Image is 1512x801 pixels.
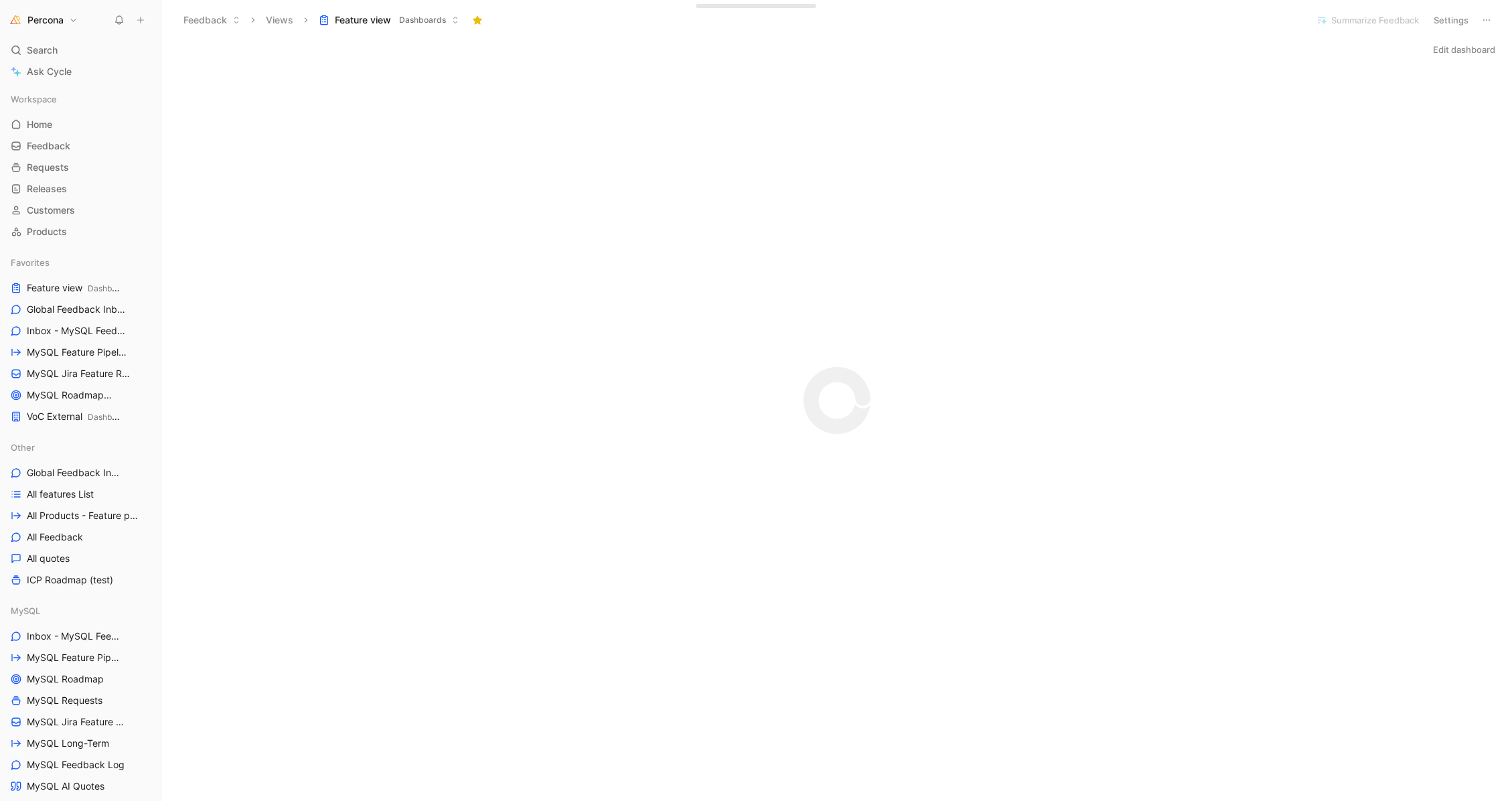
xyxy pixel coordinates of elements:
[5,601,155,796] div: MySQLInbox - MySQL FeedbackMySQL Feature PipelineMySQL RoadmapMySQL RequestsMySQL Jira Feature Re...
[27,694,102,707] span: MySQL Requests
[27,573,113,587] span: ICP Roadmap (test)
[137,758,150,772] button: View actions
[5,157,155,177] a: Requests
[260,10,299,30] button: Views
[5,89,155,109] div: Workspace
[27,204,75,217] span: Customers
[27,630,125,643] span: Inbox - MySQL Feedback
[139,410,153,423] button: View actions
[27,161,69,174] span: Requests
[27,509,139,522] span: All Products - Feature pipeline
[5,385,155,405] a: MySQL RoadmapMySQL
[1427,40,1501,59] button: Edit dashboard
[1428,11,1475,29] button: Settings
[704,1,767,6] div: Drop anything here to capture feedback
[27,715,127,729] span: MySQL Jira Feature Requests
[5,342,155,362] a: MySQL Feature Pipeline
[27,672,104,686] span: MySQL Roadmap
[27,410,123,424] span: VoC External
[5,364,155,384] a: MySQL Jira Feature Requests
[5,669,155,689] a: MySQL Roadmap
[137,672,150,686] button: View actions
[11,441,35,454] span: Other
[5,222,155,242] a: Products
[1310,11,1425,29] button: Summarize Feedback
[5,252,155,273] div: Favorites
[137,694,150,707] button: View actions
[335,13,391,27] span: Feature view
[399,13,446,27] span: Dashboards
[27,303,127,317] span: Global Feedback Inbox
[143,715,157,729] button: View actions
[5,755,155,775] a: MySQL Feedback Log
[5,527,155,547] a: All Feedback
[27,118,52,131] span: Home
[27,182,67,196] span: Releases
[27,780,104,793] span: MySQL AI Quotes
[5,570,155,590] a: ICP Roadmap (test)
[109,390,137,401] span: MySQL
[27,388,124,403] span: MySQL Roadmap
[5,407,155,427] a: VoC ExternalDashboards
[88,412,133,422] span: Dashboards
[143,303,156,316] button: View actions
[5,776,155,796] a: MySQL AI Quotes
[5,62,155,82] a: Ask Cycle
[137,573,150,587] button: View actions
[5,690,155,711] a: MySQL Requests
[138,466,151,480] button: View actions
[27,346,129,360] span: MySQL Feature Pipeline
[141,630,154,643] button: View actions
[11,604,40,617] span: MySQL
[313,10,465,30] button: Feature viewDashboards
[5,549,155,569] a: All quotes
[5,437,155,590] div: OtherGlobal Feedback InboxAll features ListAll Products - Feature pipelineAll FeedbackAll quotesI...
[27,758,125,772] span: MySQL Feedback Log
[5,115,155,135] a: Home
[27,367,131,381] span: MySQL Jira Feature Requests
[137,552,150,565] button: View actions
[5,506,155,526] a: All Products - Feature pipeline
[5,200,155,220] a: Customers
[88,283,133,293] span: Dashboards
[5,712,155,732] a: MySQL Jira Feature Requests
[5,437,155,457] div: Other
[5,484,155,504] a: All features List
[27,651,123,664] span: MySQL Feature Pipeline
[5,321,155,341] a: Inbox - MySQL Feedback
[139,281,153,295] button: View actions
[5,136,155,156] a: Feedback
[27,466,122,480] span: Global Feedback Inbox
[5,648,155,668] a: MySQL Feature Pipeline
[27,14,64,26] h1: Percona
[27,42,58,58] span: Search
[5,299,155,319] a: Global Feedback Inbox
[145,346,158,359] button: View actions
[5,626,155,646] a: Inbox - MySQL Feedback
[27,225,67,238] span: Products
[27,64,72,80] span: Ask Cycle
[5,278,155,298] a: Feature viewDashboards
[145,324,159,338] button: View actions
[11,256,50,269] span: Favorites
[27,552,70,565] span: All quotes
[139,509,152,522] button: View actions
[27,139,70,153] span: Feedback
[11,92,57,106] span: Workspace
[139,651,153,664] button: View actions
[137,737,150,750] button: View actions
[27,488,94,501] span: All features List
[137,530,150,544] button: View actions
[5,463,155,483] a: Global Feedback Inbox
[5,179,155,199] a: Releases
[147,367,161,380] button: View actions
[137,488,150,501] button: View actions
[137,780,150,793] button: View actions
[27,324,129,338] span: Inbox - MySQL Feedback
[27,530,83,544] span: All Feedback
[177,10,246,30] button: Feedback
[140,388,153,402] button: View actions
[5,11,81,29] button: PerconaPercona
[5,40,155,60] div: Search
[27,281,123,295] span: Feature view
